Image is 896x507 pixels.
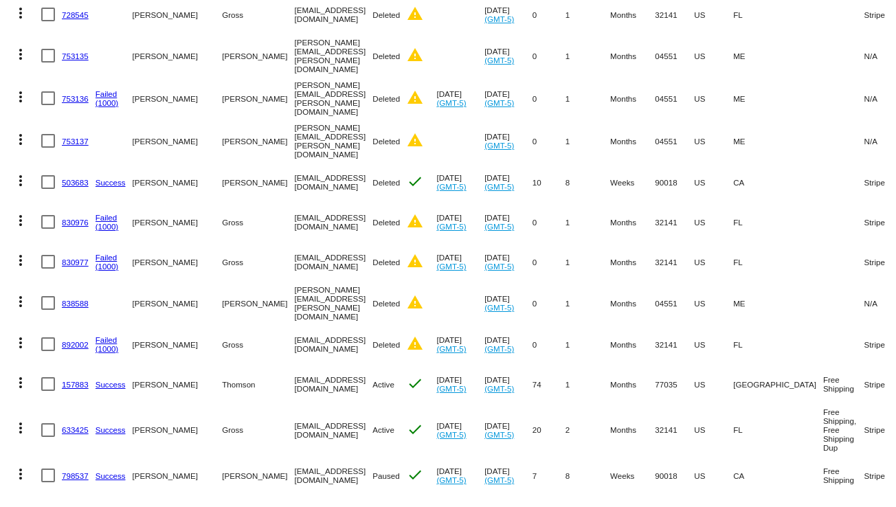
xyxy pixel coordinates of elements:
[733,242,823,282] mat-cell: FL
[295,34,373,77] mat-cell: [PERSON_NAME][EMAIL_ADDRESS][PERSON_NAME][DOMAIN_NAME]
[436,384,466,393] a: (GMT-5)
[694,202,733,242] mat-cell: US
[436,222,466,231] a: (GMT-5)
[222,324,294,364] mat-cell: Gross
[96,213,117,222] a: Failed
[484,202,533,242] mat-cell: [DATE]
[96,471,126,480] a: Success
[533,324,565,364] mat-cell: 0
[655,34,694,77] mat-cell: 04551
[610,202,655,242] mat-cell: Months
[610,282,655,324] mat-cell: Months
[222,455,294,495] mat-cell: [PERSON_NAME]
[12,293,29,310] mat-icon: more_vert
[407,132,423,148] mat-icon: warning
[96,380,126,389] a: Success
[655,120,694,162] mat-cell: 04551
[823,404,864,455] mat-cell: Free Shipping, Free Shipping Dup
[96,253,117,262] a: Failed
[655,455,694,495] mat-cell: 90018
[12,46,29,63] mat-icon: more_vert
[533,364,565,404] mat-cell: 74
[733,282,823,324] mat-cell: ME
[484,364,533,404] mat-cell: [DATE]
[655,77,694,120] mat-cell: 04551
[484,77,533,120] mat-cell: [DATE]
[12,374,29,391] mat-icon: more_vert
[133,324,223,364] mat-cell: [PERSON_NAME]
[222,404,294,455] mat-cell: Gross
[372,137,400,146] span: Deleted
[436,242,484,282] mat-cell: [DATE]
[407,294,423,311] mat-icon: warning
[407,89,423,106] mat-icon: warning
[610,364,655,404] mat-cell: Months
[436,404,484,455] mat-cell: [DATE]
[407,466,423,483] mat-icon: check
[733,364,823,404] mat-cell: [GEOGRAPHIC_DATA]
[295,455,373,495] mat-cell: [EMAIL_ADDRESS][DOMAIN_NAME]
[533,77,565,120] mat-cell: 0
[533,404,565,455] mat-cell: 20
[436,455,484,495] mat-cell: [DATE]
[694,242,733,282] mat-cell: US
[655,324,694,364] mat-cell: 32141
[407,421,423,438] mat-icon: check
[694,404,733,455] mat-cell: US
[133,34,223,77] mat-cell: [PERSON_NAME]
[436,162,484,202] mat-cell: [DATE]
[12,89,29,105] mat-icon: more_vert
[96,344,119,353] a: (1000)
[565,364,610,404] mat-cell: 1
[733,120,823,162] mat-cell: ME
[484,430,514,439] a: (GMT-5)
[372,178,400,187] span: Deleted
[96,262,119,271] a: (1000)
[372,340,400,349] span: Deleted
[565,324,610,364] mat-cell: 1
[295,162,373,202] mat-cell: [EMAIL_ADDRESS][DOMAIN_NAME]
[407,173,423,190] mat-icon: check
[407,335,423,352] mat-icon: warning
[436,77,484,120] mat-cell: [DATE]
[565,77,610,120] mat-cell: 1
[533,162,565,202] mat-cell: 10
[295,324,373,364] mat-cell: [EMAIL_ADDRESS][DOMAIN_NAME]
[533,242,565,282] mat-cell: 0
[533,202,565,242] mat-cell: 0
[565,455,610,495] mat-cell: 8
[484,344,514,353] a: (GMT-5)
[436,202,484,242] mat-cell: [DATE]
[133,120,223,162] mat-cell: [PERSON_NAME]
[96,335,117,344] a: Failed
[372,10,400,19] span: Deleted
[12,5,29,21] mat-icon: more_vert
[12,466,29,482] mat-icon: more_vert
[295,202,373,242] mat-cell: [EMAIL_ADDRESS][DOMAIN_NAME]
[372,380,394,389] span: Active
[436,475,466,484] a: (GMT-5)
[96,222,119,231] a: (1000)
[694,324,733,364] mat-cell: US
[96,98,119,107] a: (1000)
[823,364,864,404] mat-cell: Free Shipping
[436,344,466,353] a: (GMT-5)
[12,335,29,351] mat-icon: more_vert
[62,137,89,146] a: 753137
[436,364,484,404] mat-cell: [DATE]
[295,77,373,120] mat-cell: [PERSON_NAME][EMAIL_ADDRESS][PERSON_NAME][DOMAIN_NAME]
[62,380,89,389] a: 157883
[565,162,610,202] mat-cell: 8
[372,299,400,308] span: Deleted
[694,455,733,495] mat-cell: US
[295,120,373,162] mat-cell: [PERSON_NAME][EMAIL_ADDRESS][PERSON_NAME][DOMAIN_NAME]
[610,455,655,495] mat-cell: Weeks
[610,34,655,77] mat-cell: Months
[133,364,223,404] mat-cell: [PERSON_NAME]
[222,242,294,282] mat-cell: Gross
[655,242,694,282] mat-cell: 32141
[733,77,823,120] mat-cell: ME
[565,242,610,282] mat-cell: 1
[565,34,610,77] mat-cell: 1
[62,218,89,227] a: 830976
